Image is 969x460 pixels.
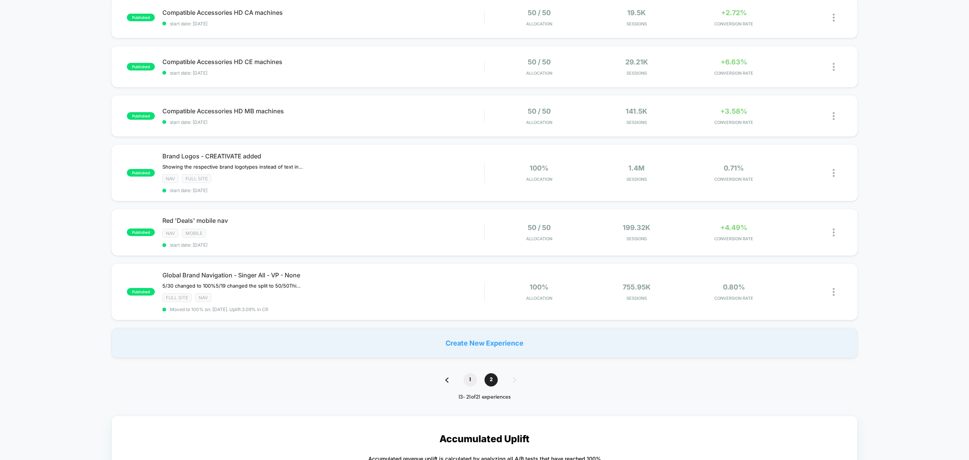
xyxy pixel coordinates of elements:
span: Full site [182,174,211,183]
span: Red 'Deals' mobile nav [162,217,484,224]
span: CONVERSION RATE [687,296,780,301]
span: Brand Logos - CREATIVATE added [162,152,484,160]
span: Sessions [590,120,683,125]
img: close [833,14,835,22]
span: NAV [195,293,211,302]
img: close [833,169,835,177]
span: published [127,288,155,296]
span: start date: [DATE] [162,119,484,125]
span: CONVERSION RATE [687,120,780,125]
span: CONVERSION RATE [687,236,780,241]
span: start date: [DATE] [162,242,484,248]
span: +4.49% [720,224,747,232]
span: 0.80% [723,283,745,291]
img: close [833,63,835,71]
span: Sessions [590,236,683,241]
span: Showing the respective brand logotypes instead of text in tabs [162,164,303,170]
span: Compatible Accessories HD CA machines [162,9,484,16]
span: start date: [DATE] [162,188,484,193]
span: Compatible Accessories HD MB machines [162,107,484,115]
span: published [127,63,155,70]
span: Compatible Accessories HD CE machines [162,58,484,66]
span: CONVERSION RATE [687,21,780,27]
span: published [127,169,155,177]
span: Sessions [590,296,683,301]
span: 1.4M [628,164,645,172]
span: Sessions [590,70,683,76]
span: 50 / 50 [528,58,551,66]
span: 5/30 changed to 100%5/19 changed the split to 50/50This test is showing all brands for singer in ... [162,283,303,289]
span: 1 [464,373,477,386]
span: Mobile [182,229,206,238]
span: Allocation [526,21,552,27]
span: +3.58% [720,107,747,115]
span: CONVERSION RATE [687,177,780,182]
span: Moved to 100% on: [DATE] . Uplift: 3.09% in CR [170,307,268,312]
p: Accumulated Uplift [439,433,530,444]
span: 100% [530,164,548,172]
span: 141.5k [626,107,647,115]
img: close [833,288,835,296]
img: close [833,228,835,236]
span: CONVERSION RATE [687,70,780,76]
span: published [127,14,155,21]
span: NAV [162,229,178,238]
span: Allocation [526,70,552,76]
span: 2 [484,373,498,386]
span: 755.95k [623,283,651,291]
span: 19.5k [627,9,646,17]
div: Create New Experience [111,328,857,358]
span: 199.32k [623,224,650,232]
span: 0.71% [724,164,744,172]
span: 50 / 50 [528,107,551,115]
div: 13 - 21 of 21 experiences [438,394,531,401]
span: NAV [162,174,178,183]
span: 50 / 50 [528,224,551,232]
span: +6.63% [721,58,747,66]
span: 29.21k [625,58,648,66]
span: start date: [DATE] [162,21,484,27]
span: Sessions [590,21,683,27]
span: Full site [162,293,192,302]
span: start date: [DATE] [162,70,484,76]
span: published [127,112,155,120]
span: Global Brand Navigation - Singer All - VP - None [162,271,484,279]
img: pagination back [445,377,449,383]
span: Allocation [526,236,552,241]
span: Allocation [526,177,552,182]
span: 100% [530,283,548,291]
img: close [833,112,835,120]
span: +2.72% [721,9,747,17]
span: 50 / 50 [528,9,551,17]
span: Allocation [526,296,552,301]
span: published [127,228,155,236]
span: Allocation [526,120,552,125]
span: Sessions [590,177,683,182]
